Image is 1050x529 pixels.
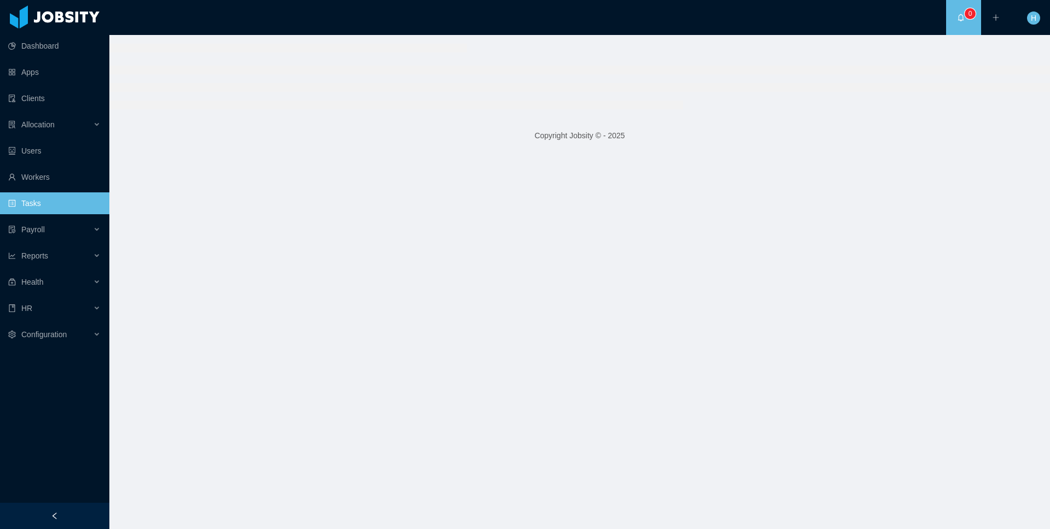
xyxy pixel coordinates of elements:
[21,251,48,260] span: Reports
[21,225,45,234] span: Payroll
[8,140,101,162] a: icon: robotUsers
[992,14,1000,21] i: icon: plus
[8,87,101,109] a: icon: auditClients
[8,192,101,214] a: icon: profileTasks
[8,331,16,338] i: icon: setting
[8,166,101,188] a: icon: userWorkers
[21,330,67,339] span: Configuration
[8,35,101,57] a: icon: pie-chartDashboard
[21,120,55,129] span: Allocation
[8,304,16,312] i: icon: book
[8,226,16,233] i: icon: file-protect
[1031,11,1036,25] span: H
[8,252,16,260] i: icon: line-chart
[109,117,1050,155] footer: Copyright Jobsity © - 2025
[965,8,976,19] sup: 0
[957,14,965,21] i: icon: bell
[8,278,16,286] i: icon: medicine-box
[21,278,43,286] span: Health
[8,121,16,128] i: icon: solution
[8,61,101,83] a: icon: appstoreApps
[21,304,32,313] span: HR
